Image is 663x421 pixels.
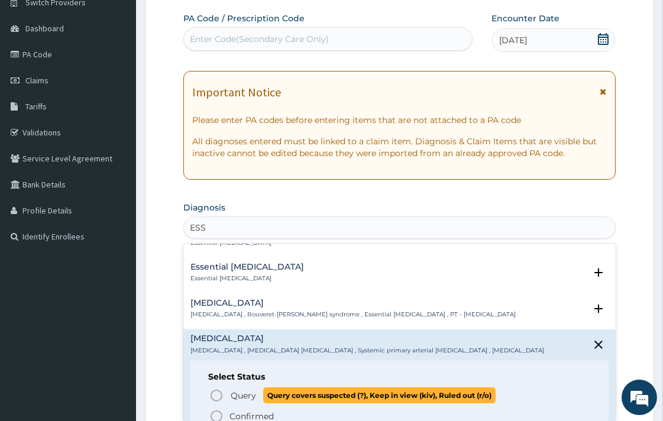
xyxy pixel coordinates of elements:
span: Tariffs [25,101,47,112]
div: Chat with us now [62,66,199,82]
p: [MEDICAL_DATA] , [MEDICAL_DATA] [MEDICAL_DATA] , Systemic primary arterial [MEDICAL_DATA] , [MEDI... [190,346,544,355]
label: Encounter Date [491,12,559,24]
h1: Important Notice [192,86,281,99]
p: All diagnoses entered must be linked to a claim item. Diagnosis & Claim Items that are visible bu... [192,135,606,159]
span: Dashboard [25,23,64,34]
i: status option query [209,388,224,403]
i: open select status [591,302,606,316]
h4: Essential [MEDICAL_DATA] [190,263,304,271]
div: Minimize live chat window [194,6,222,34]
label: PA Code / Prescription Code [183,12,305,24]
textarea: Type your message and hit 'Enter' [6,289,225,330]
h6: Select Status [208,373,590,381]
span: Claims [25,75,48,86]
p: Essential [MEDICAL_DATA] [190,274,304,283]
h4: [MEDICAL_DATA] [190,334,544,343]
span: Query covers suspected (?), Keep in view (kiv), Ruled out (r/o) [263,387,496,403]
span: Query [231,390,256,401]
label: Diagnosis [183,202,225,213]
span: [DATE] [499,34,527,46]
img: d_794563401_company_1708531726252_794563401 [22,59,48,89]
p: [MEDICAL_DATA] , Bouveret-[PERSON_NAME] syndrome , Essential [MEDICAL_DATA] , PT - [MEDICAL_DATA] [190,310,516,319]
i: close select status [591,338,606,352]
span: We're online! [69,132,163,251]
i: open select status [591,265,606,280]
div: Enter Code(Secondary Care Only) [190,33,329,45]
h4: [MEDICAL_DATA] [190,299,516,307]
p: Please enter PA codes before entering items that are not attached to a PA code [192,114,606,126]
